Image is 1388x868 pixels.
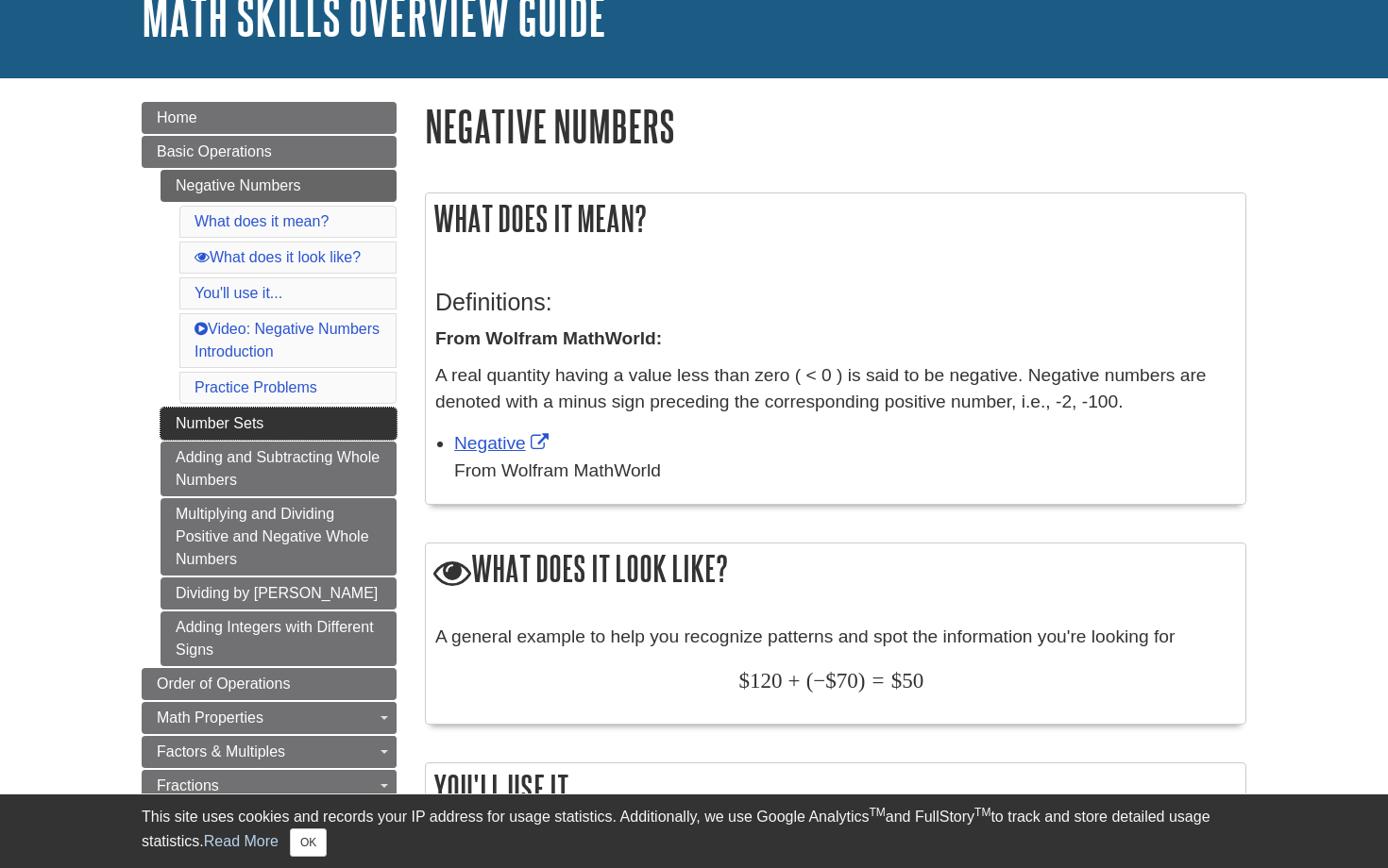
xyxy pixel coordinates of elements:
h3: Definitions: [435,289,1236,316]
a: Basic Operations [142,136,397,168]
span: $ [825,668,837,693]
a: Number Sets [161,408,397,440]
span: ) [858,668,866,693]
span: $ [738,668,750,693]
a: Factors & Multiples [142,736,397,768]
sup: TM [869,806,885,819]
a: Dividing by [PERSON_NAME] [161,577,397,609]
a: Read More [204,833,279,849]
span: $ [891,668,903,693]
div: From Wolfram MathWorld [454,458,1236,485]
span: 70 [837,668,858,693]
a: Order of Operations [142,668,397,700]
span: Fractions [157,777,219,793]
div: This site uses cookies and records your IP address for usage statistics. Additionally, we use Goo... [142,806,1246,857]
button: Close [290,828,327,857]
a: What does it mean? [195,213,329,229]
span: = [866,668,885,693]
span: 120 [750,668,783,693]
h2: What does it mean? [426,193,1245,243]
strong: From Wolfram MathWorld: [435,328,662,348]
a: Practice Problems [195,379,317,395]
h2: What does it look like? [426,543,1245,597]
a: Multiplying and Dividing Positive and Negative Whole Numbers [161,498,397,576]
a: Math Properties [142,702,397,734]
span: 50 [902,668,923,693]
span: Order of Operations [157,676,290,692]
span: Home [157,109,197,125]
a: What does it look like? [195,249,361,265]
h2: You'll use it... [426,763,1245,813]
sup: TM [974,806,990,819]
span: ( [801,668,814,693]
a: Negative Numbers [161,170,397,202]
span: Basic Operations [157,143,272,159]
span: Math Properties [157,709,263,726]
a: Fractions [142,770,397,802]
span: + [783,668,801,693]
span: Factors & Multiples [157,743,285,759]
a: Adding Integers with Different Signs [161,611,397,666]
a: Adding and Subtracting Whole Numbers [161,442,397,496]
a: Home [142,102,397,134]
a: Video: Negative Numbers Introduction [195,321,380,359]
a: Link opens in new window [454,433,553,453]
h1: Negative Numbers [425,102,1246,150]
p: A real quantity having a value less than zero ( < 0 ) is said to be negative. Negative numbers ar... [435,362,1236,417]
p: A general example to help you recognize patterns and spot the information you're looking for [435,624,1236,651]
span: − [813,668,825,693]
a: You'll use it... [195,285,282,301]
